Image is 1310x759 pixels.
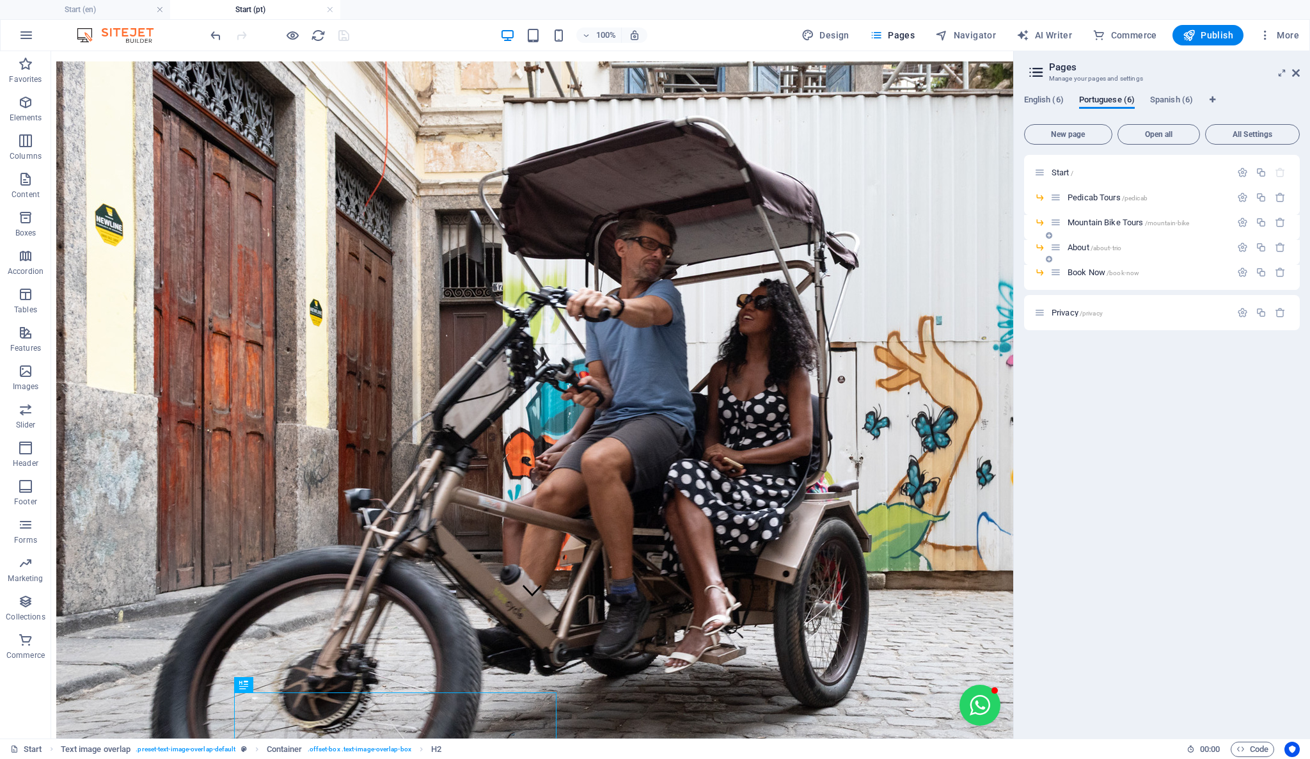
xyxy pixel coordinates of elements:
img: Editor Logo [74,28,170,43]
button: AI Writer [1011,25,1077,45]
div: Duplicate [1256,167,1267,178]
p: Accordion [8,266,43,276]
p: Features [10,343,41,353]
i: Reload page [311,28,326,43]
span: / [1071,170,1073,177]
span: Click to select. Double-click to edit [267,742,303,757]
p: Collections [6,612,45,622]
i: Undo: change_data (Ctrl+Z) [209,28,223,43]
span: Code [1236,742,1268,757]
span: Privacy [1052,308,1103,317]
div: Duplicate [1256,267,1267,278]
p: Tables [14,305,37,315]
p: Elements [10,113,42,123]
nav: breadcrumb [61,742,442,757]
h2: Pages [1049,61,1300,73]
span: Portuguese (6) [1079,92,1135,110]
p: Content [12,189,40,200]
div: Remove [1275,267,1286,278]
span: Start [1052,168,1073,177]
div: Remove [1275,192,1286,203]
button: Navigator [930,25,1001,45]
button: Pages [865,25,920,45]
div: Duplicate [1256,307,1267,318]
button: Open all [1117,124,1200,145]
span: : [1209,744,1211,754]
div: Mountain Bike Tours/mountain-bike [1064,218,1231,227]
h4: Start (pt) [170,3,340,17]
span: Click to open page [1068,218,1190,227]
div: Settings [1237,267,1248,278]
button: Commerce [1087,25,1162,45]
div: Privacy/privacy [1048,308,1231,317]
p: Commerce [6,650,45,660]
p: Images [13,381,39,392]
span: Publish [1183,29,1233,42]
p: Boxes [15,228,36,238]
span: Book Now [1068,268,1139,277]
span: Commerce [1093,29,1157,42]
div: About/about-trio [1064,243,1231,252]
div: Settings [1237,307,1248,318]
h6: Session time [1187,742,1220,757]
span: . offset-box .text-image-overlap-box [308,742,411,757]
span: Design [801,29,849,42]
div: Settings [1237,167,1248,178]
div: Pedicab Tours/pedicab [1064,193,1231,202]
div: Book Now/book-now [1064,268,1231,276]
span: Spanish (6) [1150,92,1193,110]
div: Start/ [1048,168,1231,177]
span: Navigator [935,29,996,42]
div: Settings [1237,242,1248,253]
button: Publish [1172,25,1243,45]
span: Click to select. Double-click to edit [61,742,131,757]
span: AI Writer [1016,29,1072,42]
button: Code [1231,742,1274,757]
p: Columns [10,151,42,161]
p: Forms [14,535,37,545]
p: Footer [14,497,37,507]
div: Design (Ctrl+Alt+Y) [796,25,855,45]
span: About [1068,243,1121,252]
div: Duplicate [1256,192,1267,203]
div: Remove [1275,217,1286,228]
div: Duplicate [1256,242,1267,253]
a: Click to cancel selection. Double-click to open Pages [10,742,42,757]
span: /privacy [1080,310,1103,317]
h6: 100% [596,28,616,43]
div: Settings [1237,192,1248,203]
button: New page [1024,124,1112,145]
div: Duplicate [1256,217,1267,228]
button: Usercentrics [1284,742,1300,757]
p: Slider [16,420,36,430]
p: Favorites [9,74,42,84]
h3: Manage your pages and settings [1049,73,1274,84]
button: 100% [576,28,622,43]
p: Header [13,458,38,468]
span: Pages [870,29,915,42]
span: . preset-text-image-overlap-default [136,742,235,757]
span: /pedicab [1122,195,1148,202]
div: Language Tabs [1024,95,1300,119]
span: Click to select. Double-click to edit [431,742,441,757]
button: reload [310,28,326,43]
span: New page [1030,131,1107,138]
span: 00 00 [1200,742,1220,757]
div: Remove [1275,242,1286,253]
span: English (6) [1024,92,1064,110]
div: Remove [1275,307,1286,318]
div: The startpage cannot be deleted [1275,167,1286,178]
span: Click to open page [1068,193,1148,202]
p: Marketing [8,573,43,584]
span: /mountain-bike [1145,220,1190,227]
span: /book-now [1107,269,1139,276]
button: Open chat window [908,634,949,675]
span: More [1259,29,1299,42]
button: All Settings [1205,124,1300,145]
button: undo [208,28,223,43]
span: Open all [1123,131,1194,138]
span: All Settings [1211,131,1294,138]
button: More [1254,25,1304,45]
div: Settings [1237,217,1248,228]
i: This element is a customizable preset [241,746,247,753]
